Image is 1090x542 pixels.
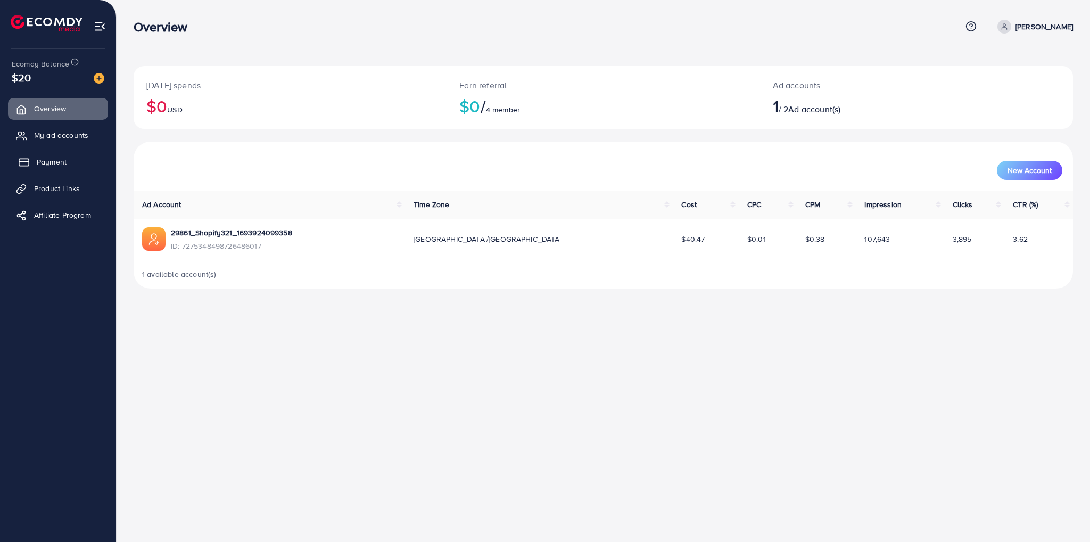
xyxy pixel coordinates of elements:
a: [PERSON_NAME] [993,20,1073,34]
span: New Account [1008,167,1052,174]
span: [GEOGRAPHIC_DATA]/[GEOGRAPHIC_DATA] [414,234,561,244]
button: New Account [997,161,1062,180]
span: Impression [864,199,902,210]
span: Overview [34,103,66,114]
span: ID: 7275348498726486017 [171,241,292,251]
span: Ad Account [142,199,181,210]
p: [PERSON_NAME] [1015,20,1073,33]
span: USD [167,104,182,115]
a: Product Links [8,178,108,199]
a: Affiliate Program [8,204,108,226]
span: Payment [37,157,67,167]
span: Cost [681,199,697,210]
span: 4 member [486,104,520,115]
span: Ad account(s) [788,103,840,115]
a: 29861_Shopify321_1693924099358 [171,227,292,238]
img: menu [94,20,106,32]
span: 3,895 [953,234,972,244]
span: $20 [12,70,31,85]
span: / [481,94,486,118]
p: Ad accounts [773,79,982,92]
span: 3.62 [1013,234,1028,244]
span: $0.38 [805,234,825,244]
span: CPM [805,199,820,210]
span: Ecomdy Balance [12,59,69,69]
span: Time Zone [414,199,449,210]
iframe: Chat [1045,494,1082,534]
span: Product Links [34,183,80,194]
img: ic-ads-acc.e4c84228.svg [142,227,166,251]
p: [DATE] spends [146,79,434,92]
span: CTR (%) [1013,199,1038,210]
h2: $0 [459,96,747,116]
span: 1 available account(s) [142,269,217,280]
span: $0.01 [747,234,766,244]
span: 107,643 [864,234,890,244]
span: My ad accounts [34,130,88,141]
span: Clicks [953,199,973,210]
h2: / 2 [773,96,982,116]
span: CPC [747,199,761,210]
a: My ad accounts [8,125,108,146]
a: Overview [8,98,108,119]
p: Earn referral [459,79,747,92]
a: Payment [8,151,108,173]
h2: $0 [146,96,434,116]
span: 1 [773,94,779,118]
span: Affiliate Program [34,210,91,220]
span: $40.47 [681,234,705,244]
img: image [94,73,104,84]
h3: Overview [134,19,196,35]
img: logo [11,15,82,31]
